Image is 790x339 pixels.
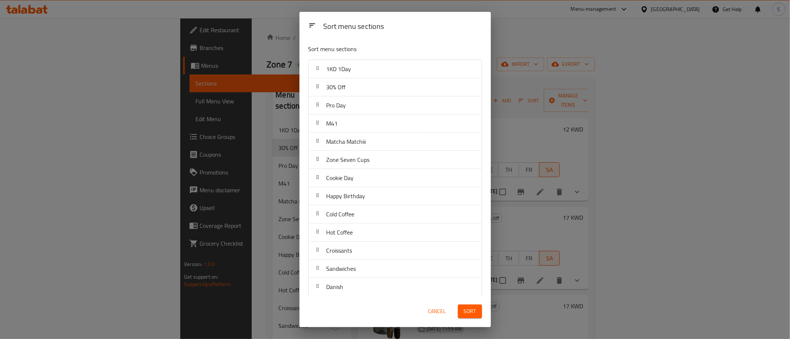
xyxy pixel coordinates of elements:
div: Happy Birthday [309,187,482,205]
div: Cookie Day [309,169,482,187]
div: Croissants [309,242,482,260]
span: Danish [327,281,344,292]
button: Cancel [425,305,449,318]
span: 1KD 1Day [327,63,351,74]
span: Cold Coffee [327,209,355,220]
span: Happy Birthday [327,190,365,202]
div: Hot Coffee [309,223,482,242]
span: 30% Off [327,82,346,93]
div: Sort menu sections [320,19,485,35]
span: Croissants [327,245,352,256]
div: Zone Seven Cups [309,151,482,169]
span: M41 [327,118,338,129]
div: 30% Off [309,78,482,96]
div: Matcha Matchiii [309,133,482,151]
div: Pro Day [309,96,482,114]
div: Sandwiches [309,260,482,278]
span: Cancel [428,307,446,316]
span: Hot Coffee [327,227,353,238]
span: Sandwiches [327,263,356,274]
div: Cold Coffee [309,205,482,223]
span: Cookie Day [327,172,354,183]
div: Danish [309,278,482,296]
span: Sort [464,307,476,316]
div: 1KD 1Day [309,60,482,78]
button: Sort [458,305,482,318]
span: Zone Seven Cups [327,154,370,165]
div: M41 [309,114,482,133]
span: Pro Day [327,100,346,111]
p: Sort menu sections [308,44,446,54]
span: Matcha Matchiii [327,136,366,147]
